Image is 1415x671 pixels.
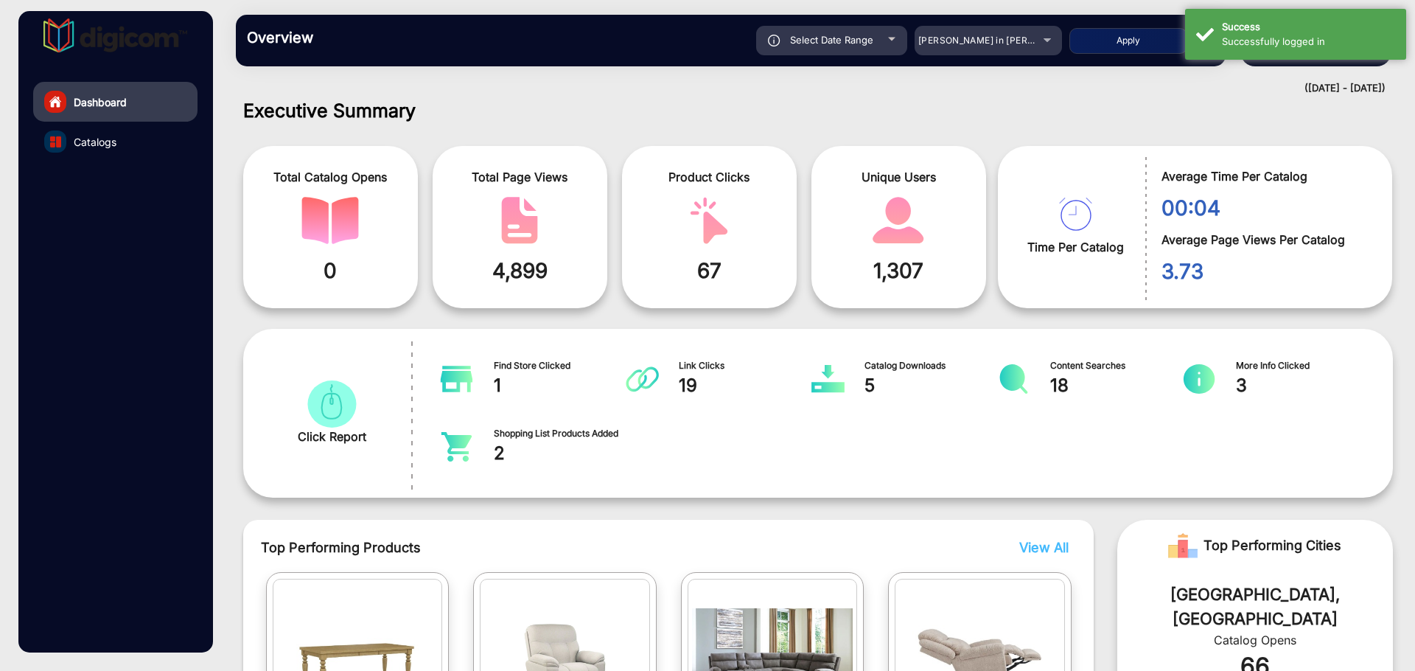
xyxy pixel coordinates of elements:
span: Average Page Views Per Catalog [1161,231,1370,248]
span: More Info Clicked [1236,359,1369,372]
img: home [49,95,62,108]
img: catalog [50,136,61,147]
span: 19 [679,372,812,399]
span: 00:04 [1161,192,1370,223]
span: View All [1019,540,1069,555]
button: View All [1016,538,1065,557]
span: Shopping List Products Added [494,427,627,440]
div: Catalog Opens [1139,631,1371,649]
span: Find Store Clicked [494,359,627,372]
img: catalog [1183,364,1216,394]
span: 67 [633,255,786,286]
span: Top Performing Products [261,538,882,557]
span: Select Date Range [790,34,873,46]
img: catalog [303,380,360,428]
h3: Overview [247,29,453,46]
span: 3.73 [1161,256,1370,287]
span: Catalog Downloads [864,359,998,372]
span: 0 [254,255,407,286]
span: 5 [864,372,998,399]
img: catalog [811,364,845,394]
span: Click Report [298,428,366,445]
img: Rank image [1168,531,1198,560]
img: icon [768,35,780,46]
img: catalog [997,364,1030,394]
span: Total Page Views [444,168,596,186]
a: Catalogs [33,122,198,161]
span: Unique Users [822,168,975,186]
span: [PERSON_NAME] in [PERSON_NAME] [918,35,1081,46]
span: Link Clicks [679,359,812,372]
span: Product Clicks [633,168,786,186]
img: catalog [1059,198,1092,231]
span: Total Catalog Opens [254,168,407,186]
img: catalog [870,197,927,244]
span: 1 [494,372,627,399]
a: Dashboard [33,82,198,122]
h1: Executive Summary [243,100,1393,122]
div: Success [1222,20,1395,35]
div: Successfully logged in [1222,35,1395,49]
span: Dashboard [74,94,127,110]
span: 1,307 [822,255,975,286]
div: [GEOGRAPHIC_DATA], [GEOGRAPHIC_DATA] [1139,583,1371,631]
img: catalog [626,364,659,394]
img: catalog [440,364,473,394]
span: 3 [1236,372,1369,399]
img: vmg-logo [43,18,188,52]
img: catalog [680,197,738,244]
img: catalog [491,197,548,244]
span: Top Performing Cities [1203,531,1341,560]
span: 2 [494,440,627,467]
img: catalog [301,197,359,244]
span: Average Time Per Catalog [1161,167,1370,185]
span: 18 [1050,372,1184,399]
span: 4,899 [444,255,596,286]
span: Catalogs [74,134,116,150]
img: catalog [440,432,473,462]
span: Content Searches [1050,359,1184,372]
div: ([DATE] - [DATE]) [221,81,1386,96]
button: Apply [1069,28,1187,54]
